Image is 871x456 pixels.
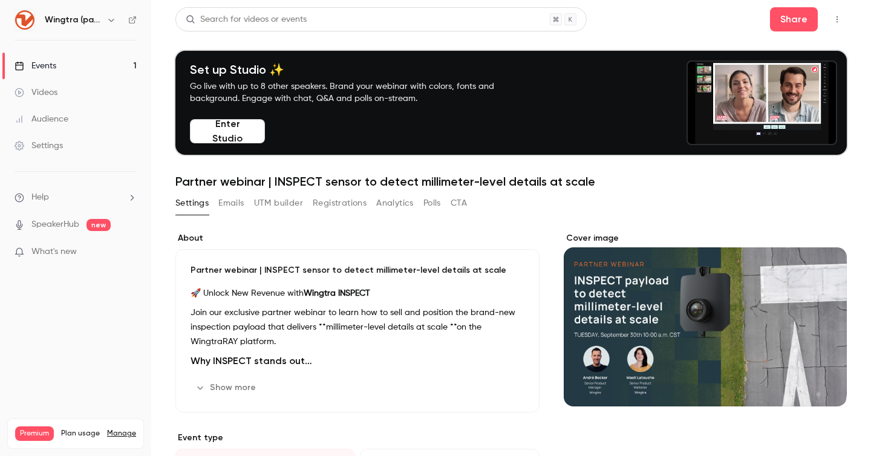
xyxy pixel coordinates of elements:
[191,305,524,349] p: Join our exclusive partner webinar to learn how to sell and position the brand-new inspection pay...
[86,219,111,231] span: new
[31,246,77,258] span: What's new
[770,7,818,31] button: Share
[191,264,524,276] p: Partner webinar | INSPECT sensor to detect millimeter-level details at scale
[451,194,467,213] button: CTA
[254,194,303,213] button: UTM builder
[564,232,847,406] section: Cover image
[190,80,523,105] p: Go live with up to 8 other speakers. Brand your webinar with colors, fonts and background. Engage...
[423,194,441,213] button: Polls
[175,432,540,444] p: Event type
[190,62,523,77] h4: Set up Studio ✨
[190,119,265,143] button: Enter Studio
[31,191,49,204] span: Help
[122,247,137,258] iframe: Noticeable Trigger
[564,232,847,244] label: Cover image
[15,10,34,30] img: Wingtra (partners)
[31,218,79,231] a: SpeakerHub
[45,14,102,26] h6: Wingtra (partners)
[376,194,414,213] button: Analytics
[15,191,137,204] li: help-dropdown-opener
[186,13,307,26] div: Search for videos or events
[107,429,136,438] a: Manage
[175,232,540,244] label: About
[313,194,367,213] button: Registrations
[61,429,100,438] span: Plan usage
[15,86,57,99] div: Videos
[15,113,68,125] div: Audience
[304,289,370,298] strong: Wingtra INSPECT
[175,194,209,213] button: Settings
[15,60,56,72] div: Events
[15,426,54,441] span: Premium
[191,378,263,397] button: Show more
[15,140,63,152] div: Settings
[218,194,244,213] button: Emails
[175,174,847,189] h1: Partner webinar | INSPECT sensor to detect millimeter-level details at scale
[191,354,524,368] h2: Why INSPECT stands out
[191,286,524,301] p: 🚀 Unlock New Revenue with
